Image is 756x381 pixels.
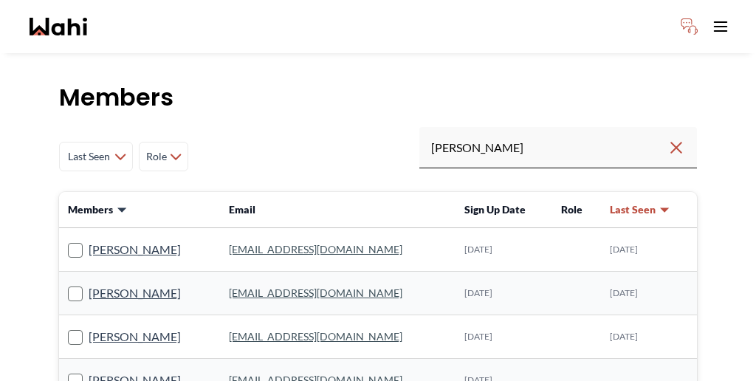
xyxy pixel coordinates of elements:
[464,203,526,216] span: Sign Up Date
[229,243,402,255] a: [EMAIL_ADDRESS][DOMAIN_NAME]
[89,240,181,259] a: [PERSON_NAME]
[561,203,583,216] span: Role
[610,202,670,217] button: Last Seen
[89,284,181,303] a: [PERSON_NAME]
[229,286,402,299] a: [EMAIL_ADDRESS][DOMAIN_NAME]
[610,202,656,217] span: Last Seen
[456,272,553,315] td: [DATE]
[68,202,128,217] button: Members
[667,134,685,161] button: Clear search
[456,315,553,359] td: [DATE]
[59,83,697,112] h1: Members
[145,143,167,170] span: Role
[601,315,697,359] td: [DATE]
[456,228,553,272] td: [DATE]
[30,18,87,35] a: Wahi homepage
[66,143,111,170] span: Last Seen
[229,203,255,216] span: Email
[706,12,735,41] button: Toggle open navigation menu
[68,202,113,217] span: Members
[601,228,697,272] td: [DATE]
[431,134,667,161] input: Search input
[601,272,697,315] td: [DATE]
[89,327,181,346] a: [PERSON_NAME]
[229,330,402,343] a: [EMAIL_ADDRESS][DOMAIN_NAME]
